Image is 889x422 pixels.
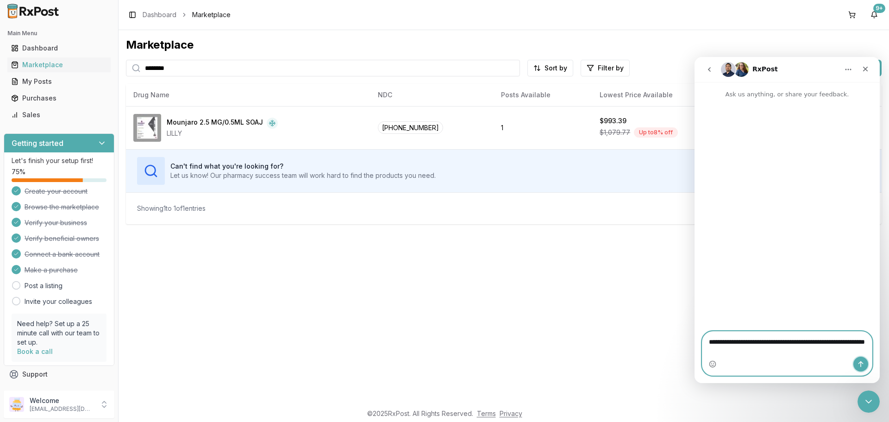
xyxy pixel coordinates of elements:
[370,84,494,106] th: NDC
[4,383,114,399] button: Feedback
[4,57,114,72] button: Marketplace
[192,10,231,19] span: Marketplace
[11,44,107,53] div: Dashboard
[494,84,592,106] th: Posts Available
[170,171,436,180] p: Let us know! Our pharmacy success team will work hard to find the products you need.
[600,128,630,137] span: $1,079.77
[7,107,111,123] a: Sales
[378,121,443,134] span: [PHONE_NUMBER]
[4,366,114,383] button: Support
[25,265,78,275] span: Make a purchase
[30,405,94,413] p: [EMAIL_ADDRESS][DOMAIN_NAME]
[133,114,161,142] img: Mounjaro 2.5 MG/0.5ML SOAJ
[126,38,882,52] div: Marketplace
[592,84,735,106] th: Lowest Price Available
[7,57,111,73] a: Marketplace
[695,57,880,383] iframe: Intercom live chat
[25,250,100,259] span: Connect a bank account
[11,60,107,69] div: Marketplace
[17,347,53,355] a: Book a call
[873,4,885,13] div: 9+
[500,409,522,417] a: Privacy
[4,91,114,106] button: Purchases
[25,281,63,290] a: Post a listing
[25,187,88,196] span: Create your account
[30,396,94,405] p: Welcome
[527,60,573,76] button: Sort by
[7,30,111,37] h2: Main Menu
[25,234,99,243] span: Verify beneficial owners
[12,167,25,176] span: 75 %
[598,63,624,73] span: Filter by
[17,319,101,347] p: Need help? Set up a 25 minute call with our team to set up.
[11,110,107,120] div: Sales
[545,63,567,73] span: Sort by
[7,90,111,107] a: Purchases
[477,409,496,417] a: Terms
[4,107,114,122] button: Sales
[4,74,114,89] button: My Posts
[126,84,370,106] th: Drug Name
[4,41,114,56] button: Dashboard
[25,202,99,212] span: Browse the marketplace
[143,10,231,19] nav: breadcrumb
[25,218,87,227] span: Verify your business
[600,116,626,126] div: $993.39
[581,60,630,76] button: Filter by
[167,118,263,129] div: Mounjaro 2.5 MG/0.5ML SOAJ
[167,129,278,138] div: LILLY
[170,162,436,171] h3: Can't find what you're looking for?
[11,77,107,86] div: My Posts
[858,391,880,413] iframe: Intercom live chat
[9,397,24,412] img: User avatar
[12,138,63,149] h3: Getting started
[7,73,111,90] a: My Posts
[494,106,592,149] td: 1
[867,7,882,22] button: 9+
[7,40,111,57] a: Dashboard
[25,297,92,306] a: Invite your colleagues
[634,127,678,138] div: Up to 8 % off
[11,94,107,103] div: Purchases
[137,204,206,213] div: Showing 1 to 1 of 1 entries
[12,156,106,165] p: Let's finish your setup first!
[143,10,176,19] a: Dashboard
[22,386,54,396] span: Feedback
[4,4,63,19] img: RxPost Logo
